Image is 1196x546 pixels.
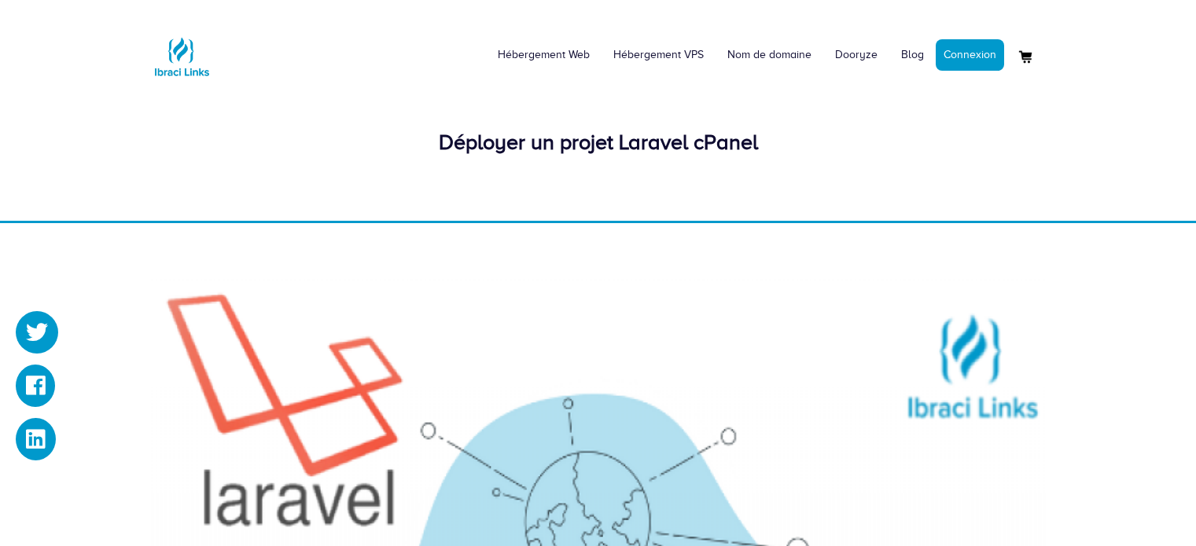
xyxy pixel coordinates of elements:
a: Dooryze [823,31,889,79]
a: Hébergement VPS [602,31,716,79]
a: Logo Ibraci Links [150,12,213,88]
a: Hébergement Web [486,31,602,79]
a: Nom de domaine [716,31,823,79]
img: Logo Ibraci Links [150,25,213,88]
a: Connexion [936,39,1004,71]
a: Blog [889,31,936,79]
div: Déployer un projet Laravel cPanel [150,127,1047,158]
